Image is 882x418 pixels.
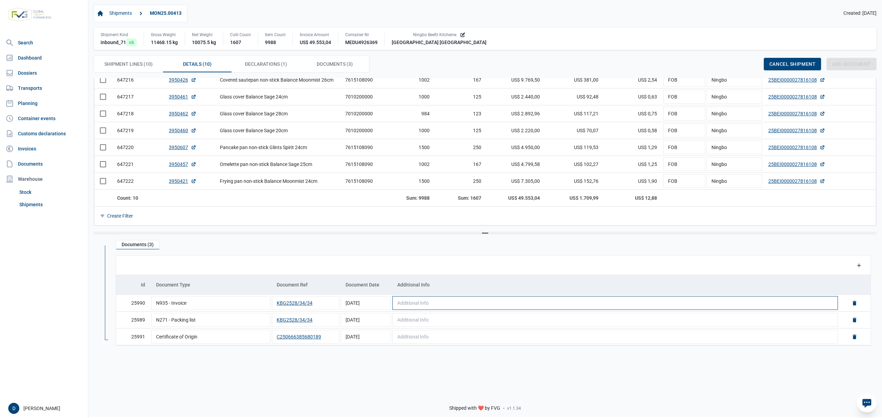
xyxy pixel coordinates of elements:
[511,144,540,151] span: US$ 4.950,00
[511,93,540,100] span: US$ 2.440,00
[435,173,487,190] td: 250
[706,139,762,156] td: Ningbo
[435,105,487,122] td: 123
[383,156,435,173] td: 1002
[574,178,598,185] span: US$ 152,76
[346,317,360,323] span: [DATE]
[116,255,871,345] div: Data grid with 3 rows and 5 columns
[214,122,340,139] td: Glass cover Balance Sage 20cm
[3,157,85,171] a: Documents
[511,127,540,134] span: US$ 2.220,00
[768,144,825,151] a: 25BEI0000027816108
[574,161,598,168] span: US$ 102,27
[3,172,85,186] div: Warehouse
[300,32,331,38] div: Invoice Amount
[151,39,178,46] div: 11468.15 kg
[122,255,865,275] div: Data grid toolbar
[503,405,504,411] span: -
[574,76,598,83] span: US$ 381,00
[768,178,825,185] a: 25BEI0000027816108
[638,76,657,83] span: US$ 2,54
[706,72,762,88] td: Ningbo
[116,328,151,345] td: 25991
[117,93,158,100] div: 647217
[117,127,158,134] div: 647219
[706,156,762,173] td: Ningbo
[8,403,84,414] div: [PERSON_NAME]
[768,76,825,83] a: 25BEI0000027816108
[265,39,286,46] div: 9988
[100,111,106,117] div: Select row
[151,275,271,295] td: Column Document Type
[397,300,429,306] span: Additional Info
[383,122,435,139] td: 1000
[706,122,762,139] td: Ningbo
[638,144,657,151] span: US$ 1,29
[340,139,384,156] td: 7615108090
[271,275,340,295] td: Column Document Ref
[230,39,251,46] div: 1607
[340,105,384,122] td: 7010200000
[106,8,135,19] a: Shipments
[638,110,657,117] span: US$ 0,75
[94,232,876,234] div: Split bar
[100,178,106,184] div: Select row
[706,88,762,105] td: Ningbo
[3,81,85,95] a: Transports
[192,32,216,38] div: Net Weight
[151,312,271,328] td: N271 - Packing list
[346,282,379,288] div: Document Date
[769,61,816,67] span: Cancel shipment
[663,139,706,156] td: FOB
[340,122,384,139] td: 7010200000
[126,38,137,46] span: ok
[340,72,384,88] td: 7615108090
[3,142,85,156] a: Invoices
[3,112,85,125] a: Container events
[397,334,429,339] span: Additional Info
[117,110,158,117] div: 647218
[768,161,825,168] a: 25BEI0000027816108
[383,173,435,190] td: 1500
[116,295,151,312] td: 25990
[3,66,85,80] a: Dossiers
[492,195,540,201] div: Goods Value US$ 49.553,04
[383,139,435,156] td: 1500
[101,32,137,38] div: Shipment Kind
[507,406,521,411] span: v1.1.34
[117,144,158,151] div: 647220
[117,161,158,168] div: 647221
[340,275,392,295] td: Column Document Date
[345,32,378,38] div: Container Nr
[151,328,271,345] td: Certificate of Origin
[214,173,340,190] td: Frying pan non-stick Balance Moonmist 24cm
[169,127,196,134] a: 3950460
[577,93,598,100] span: US$ 92,48
[340,88,384,105] td: 7010200000
[104,60,153,68] span: Shipment Lines (10)
[843,10,876,17] span: Created: [DATE]
[214,105,340,122] td: Glass cover Balance Sage 28cm
[3,127,85,140] a: Customs declarations
[851,317,858,323] a: Delete
[100,77,106,83] div: Select row
[435,88,487,105] td: 125
[511,110,540,117] span: US$ 2.892,96
[8,403,19,414] button: D
[768,110,825,117] a: 25BEI0000027816108
[638,178,657,185] span: US$ 1,90
[435,139,487,156] td: 250
[511,76,540,83] span: US$ 9.769,50
[413,32,457,38] span: Ningbo Beefit Kitchenw.
[169,161,196,168] a: 3950457
[397,282,430,288] div: Additional Info
[6,5,54,24] img: FVG - Global freight forwarding
[392,39,486,46] div: [GEOGRAPHIC_DATA] [GEOGRAPHIC_DATA]
[392,275,839,295] td: Column Additional Info
[214,156,340,173] td: Omelette pan non-stick Balance Sage 25cm
[116,240,159,250] div: Documents (3)
[551,195,598,201] div: Transport Costs US$ 1.709,99
[100,127,106,134] div: Select row
[663,105,706,122] td: FOB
